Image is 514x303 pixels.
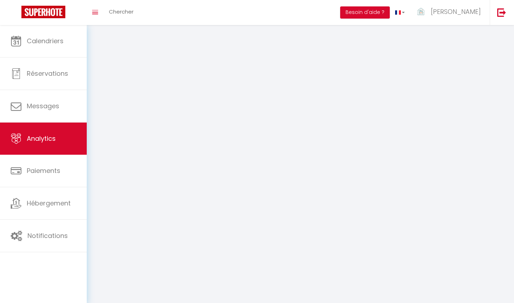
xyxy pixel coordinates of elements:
[27,134,56,143] span: Analytics
[27,166,60,175] span: Paiements
[340,6,390,19] button: Besoin d'aide ?
[27,231,68,240] span: Notifications
[27,199,71,208] span: Hébergement
[431,7,481,16] span: [PERSON_NAME]
[27,36,64,45] span: Calendriers
[497,8,506,17] img: logout
[109,8,133,15] span: Chercher
[27,101,59,110] span: Messages
[415,6,426,17] img: ...
[21,6,65,18] img: Super Booking
[484,271,509,298] iframe: Chat
[27,69,68,78] span: Réservations
[6,3,27,24] button: Ouvrir le widget de chat LiveChat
